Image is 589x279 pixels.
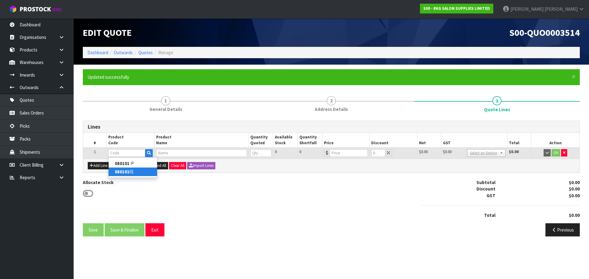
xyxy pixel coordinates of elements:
[158,50,173,55] span: Manage
[169,162,186,169] button: Clear All
[115,160,129,166] strong: 080101
[569,193,580,198] strong: $0.00
[476,186,495,192] strong: Discount
[154,133,248,147] th: Product Name
[156,149,247,157] input: Name
[510,6,544,12] span: [PERSON_NAME]
[298,133,322,147] th: Quantity Shortfall
[509,27,580,38] span: S00-QUO0003514
[250,149,271,157] input: Qty Quoted
[441,133,507,147] th: GST
[443,149,452,154] span: $0.00
[322,133,370,147] th: Price
[88,162,109,169] button: Add Line
[569,212,580,218] strong: $0.00
[109,168,157,176] a: 08010101
[109,159,157,168] a: 080101-P
[187,162,215,169] button: Import Lines
[161,96,170,105] span: 1
[273,133,298,147] th: Available Stock
[147,162,168,169] button: Expand All
[52,7,62,13] small: WMS
[572,72,576,81] span: ×
[492,96,502,105] span: 3
[114,50,133,55] a: Outwards
[83,116,580,241] span: Quote Lines
[248,133,273,147] th: Quantity Quoted
[87,50,108,55] a: Dashboard
[552,149,560,156] button: OK
[531,133,579,147] th: Action
[149,106,182,112] span: General Details
[83,223,104,236] button: Save
[94,149,96,154] span: 1
[484,212,495,218] strong: Total
[138,50,153,55] a: Quotes
[88,124,575,130] h3: Lines
[327,96,336,105] span: 2
[83,179,114,186] label: Allocate Stock
[476,179,495,185] strong: Subtotal
[569,179,580,185] strong: $0.00
[420,4,493,13] a: S00 - RKG SALON SUPPLIES LIMITED
[330,149,368,157] input: Price
[87,74,129,80] span: Updated successfully
[115,169,129,175] strong: 080101
[509,149,519,154] strong: $0.00
[83,133,107,147] th: #
[275,149,277,154] span: 0
[149,163,166,168] span: Expand All
[423,6,490,11] strong: S00 - RKG SALON SUPPLIES LIMITED
[371,149,385,157] input: Discount %
[9,5,17,13] img: cube-alt.png
[487,193,495,198] strong: GST
[299,149,301,154] span: 0
[484,106,510,113] span: Quote Lines
[108,149,145,157] input: Code
[20,5,51,13] span: ProStock
[545,223,580,236] button: Previous
[370,133,418,147] th: Discount
[418,133,441,147] th: Net
[419,149,428,154] span: $0.00
[545,6,578,12] span: [PERSON_NAME]
[470,149,497,157] span: Select an Option
[83,27,132,38] span: Edit Quote
[507,133,531,147] th: Total
[145,223,164,236] button: Exit
[107,133,154,147] th: Product Code
[105,223,144,236] button: Save & Finalise
[315,106,348,112] span: Address Details
[569,186,580,192] strong: $0.00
